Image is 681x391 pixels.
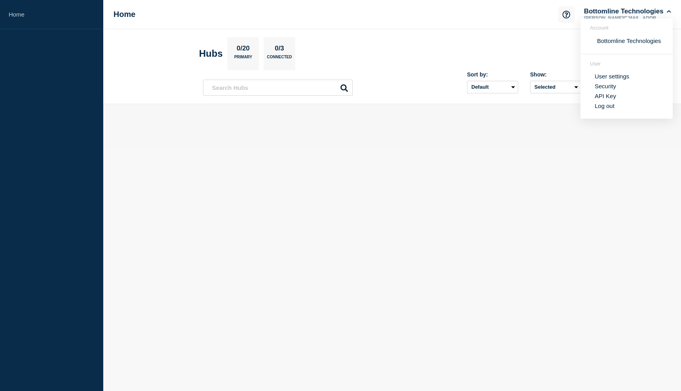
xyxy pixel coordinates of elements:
[558,6,575,23] button: Support
[467,71,518,78] div: Sort by:
[234,45,253,55] p: 0/20
[467,81,518,93] select: Sort by
[595,83,616,89] a: Security
[530,81,581,93] button: Selected
[203,80,353,96] input: Search Hubs
[595,102,614,109] button: Log out
[234,55,252,63] p: Primary
[595,73,629,80] a: User settings
[113,10,136,19] h1: Home
[272,45,287,55] p: 0/3
[595,93,616,99] a: API Key
[582,7,672,15] button: Bottomline Technologies
[590,25,663,31] header: Account
[530,71,581,78] div: Show:
[267,55,292,63] p: Connected
[590,61,663,67] header: User
[582,15,664,21] p: [PERSON_NAME][EMAIL_ADDRESS][PERSON_NAME][DOMAIN_NAME]
[595,37,663,45] button: Bottomline Technologies
[199,48,223,59] h2: Hubs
